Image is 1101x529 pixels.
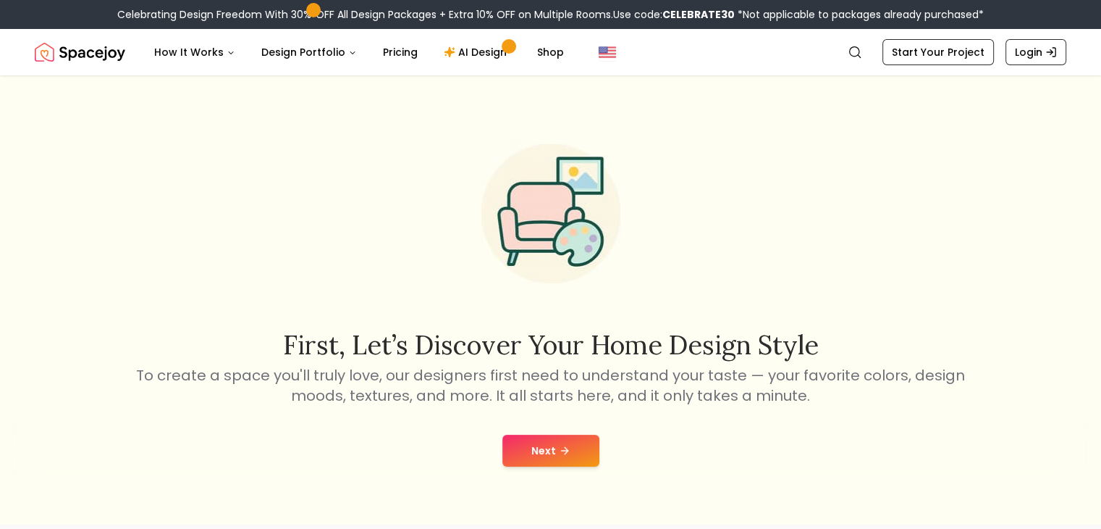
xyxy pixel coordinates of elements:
[35,38,125,67] img: Spacejoy Logo
[882,39,994,65] a: Start Your Project
[371,38,429,67] a: Pricing
[599,43,616,61] img: United States
[134,365,968,406] p: To create a space you'll truly love, our designers first need to understand your taste — your fav...
[613,7,735,22] span: Use code:
[432,38,523,67] a: AI Design
[526,38,575,67] a: Shop
[662,7,735,22] b: CELEBRATE30
[117,7,984,22] div: Celebrating Design Freedom With 30% OFF All Design Packages + Extra 10% OFF on Multiple Rooms.
[143,38,575,67] nav: Main
[458,121,644,307] img: Start Style Quiz Illustration
[134,330,968,359] h2: First, let’s discover your home design style
[735,7,984,22] span: *Not applicable to packages already purchased*
[35,38,125,67] a: Spacejoy
[143,38,247,67] button: How It Works
[1005,39,1066,65] a: Login
[250,38,368,67] button: Design Portfolio
[35,29,1066,75] nav: Global
[502,435,599,467] button: Next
